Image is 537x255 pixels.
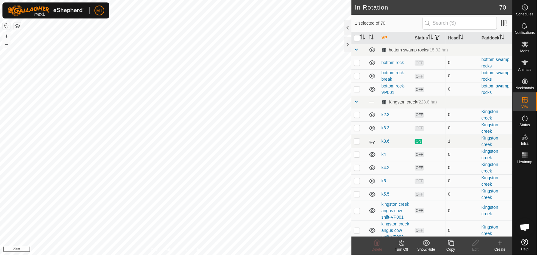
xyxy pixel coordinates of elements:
p-sorticon: Activate to sort [499,35,504,40]
td: 0 [446,174,479,188]
span: OFF [415,74,424,79]
a: Kingston creek [482,122,498,134]
td: 1 [446,135,479,148]
div: Open chat [516,218,534,237]
span: (15.92 ha) [428,47,448,52]
span: 70 [499,3,506,12]
span: OFF [415,165,424,171]
th: Paddock [479,32,512,44]
a: Privacy Policy [151,247,174,253]
td: 0 [446,121,479,135]
span: Mobs [520,49,529,53]
a: k3.3 [382,125,390,130]
a: Kingston creek [482,149,498,160]
button: Reset Map [3,22,10,30]
div: Create [488,247,512,252]
td: 0 [446,161,479,174]
div: Edit [463,247,488,252]
div: Kingston creek [382,99,437,105]
span: 1 selected of 70 [355,20,423,26]
p-sorticon: Activate to sort [360,35,365,40]
span: MT [96,7,102,14]
p-sorticon: Activate to sort [428,35,433,40]
button: + [3,32,10,40]
a: Contact Us [182,247,200,253]
th: Head [446,32,479,44]
a: Kingston creek [482,109,498,120]
td: 0 [446,69,479,83]
input: Search (S) [423,17,497,30]
span: (223.8 ha) [417,99,437,104]
span: Infra [521,142,528,145]
a: Kingston creek [482,205,498,216]
td: 0 [446,221,479,240]
span: Delete [372,247,383,252]
a: Kingston creek [482,175,498,187]
img: Gallagher Logo [7,5,84,16]
a: kingston creek angus cow shift-VP001 [382,202,409,220]
button: – [3,40,10,48]
a: bottom swamp rocks [482,57,510,68]
button: Map Layers [14,22,21,30]
span: OFF [415,87,424,92]
span: Schedules [516,12,533,16]
td: 0 [446,56,479,69]
a: k5 [382,178,386,183]
a: bottom rock [382,60,404,65]
a: kingston creek angus cow shift-VP002 [382,221,409,239]
a: bottom rock-VP001 [382,83,406,95]
span: Help [521,247,529,251]
span: VPs [521,105,528,108]
span: Status [519,123,530,127]
span: OFF [415,152,424,157]
span: ON [415,139,422,144]
span: OFF [415,60,424,66]
span: OFF [415,126,424,131]
a: Help [513,236,537,253]
h2: In Rotation [355,4,499,11]
span: OFF [415,228,424,233]
a: k2.3 [382,112,390,117]
a: Kingston creek [482,188,498,200]
span: OFF [415,112,424,118]
p-sorticon: Activate to sort [369,35,374,40]
div: bottom swamp rocks [382,47,448,53]
th: Status [412,32,446,44]
a: k4 [382,152,386,157]
a: Kingston creek [482,225,498,236]
span: OFF [415,179,424,184]
a: Kingston creek [482,136,498,147]
a: k4.2 [382,165,390,170]
p-sorticon: Activate to sort [459,35,463,40]
td: 0 [446,188,479,201]
td: 0 [446,83,479,96]
td: 0 [446,201,479,221]
a: k5.5 [382,192,390,196]
td: 0 [446,148,479,161]
a: k3.6 [382,139,390,144]
a: bottom swamp rocks [482,83,510,95]
span: Animals [518,68,531,71]
th: VP [379,32,412,44]
span: OFF [415,192,424,197]
span: Neckbands [515,86,534,90]
div: Show/Hide [414,247,439,252]
td: 0 [446,108,479,121]
a: bottom rock break [382,70,404,82]
span: Notifications [515,31,535,34]
a: Kingston creek [482,162,498,173]
div: Turn Off [389,247,414,252]
div: Copy [439,247,463,252]
span: Heatmap [517,160,532,164]
span: OFF [415,208,424,213]
a: bottom swamp rocks [482,70,510,82]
